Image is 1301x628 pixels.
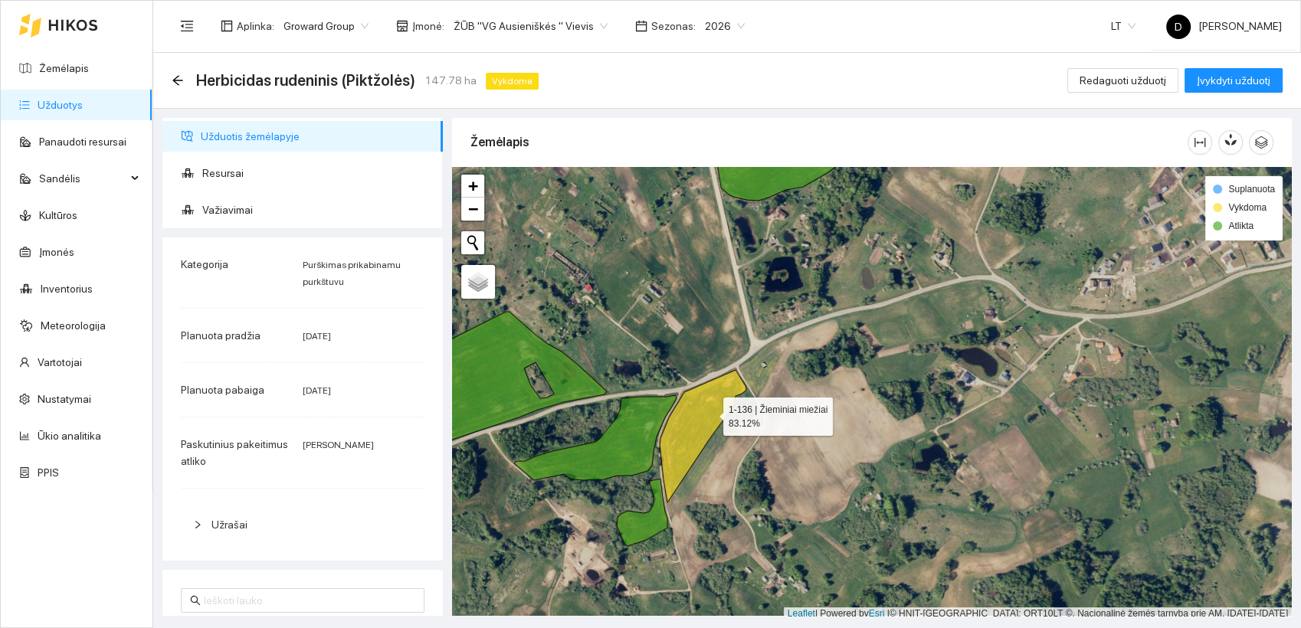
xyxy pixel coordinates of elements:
[1067,68,1178,93] button: Redaguoti užduotį
[454,15,608,38] span: ŽŪB "VG Ausieniškės " Vievis
[211,518,247,531] span: Užrašai
[887,608,890,619] span: |
[41,283,93,295] a: Inventorius
[181,438,288,467] span: Paskutinius pakeitimus atliko
[461,231,484,254] button: Initiate a new search
[303,331,331,342] span: [DATE]
[172,11,202,41] button: menu-fold
[461,175,484,198] a: Zoom in
[1067,74,1178,87] a: Redaguoti užduotį
[1228,221,1253,231] span: Atlikta
[237,18,274,34] span: Aplinka :
[468,176,478,195] span: +
[39,246,74,258] a: Įmonės
[461,265,495,299] a: Layers
[196,68,415,93] span: Herbicidas rudeninis (Piktžolės)
[1228,202,1267,213] span: Vykdoma
[1197,72,1270,89] span: Įvykdyti užduotį
[1188,130,1212,155] button: column-width
[303,260,401,287] span: Purškimas prikabinamu purkštuvu
[1080,72,1166,89] span: Redaguoti užduotį
[38,356,82,368] a: Vartotojai
[303,385,331,396] span: [DATE]
[1228,184,1275,195] span: Suplanuota
[869,608,885,619] a: Esri
[784,607,1292,620] div: | Powered by © HNIT-[GEOGRAPHIC_DATA]; ORT10LT ©, Nacionalinė žemės tarnyba prie AM, [DATE]-[DATE]
[190,595,201,606] span: search
[204,592,415,609] input: Ieškoti lauko
[172,74,184,87] div: Atgal
[1175,15,1182,39] span: D
[180,19,194,33] span: menu-fold
[181,384,264,396] span: Planuota pabaiga
[181,329,261,342] span: Planuota pradžia
[39,136,126,148] a: Panaudoti resursai
[705,15,745,38] span: 2026
[172,74,184,87] span: arrow-left
[193,520,202,529] span: right
[635,20,647,32] span: calendar
[38,393,91,405] a: Nustatymai
[303,440,374,450] span: [PERSON_NAME]
[486,73,539,90] span: Vykdoma
[283,15,369,38] span: Groward Group
[461,198,484,221] a: Zoom out
[41,319,106,332] a: Meteorologija
[38,99,83,111] a: Užduotys
[651,18,696,34] span: Sezonas :
[201,121,431,152] span: Užduotis žemėlapyje
[38,430,101,442] a: Ūkio analitika
[1185,68,1283,93] button: Įvykdyti užduotį
[221,20,233,32] span: layout
[468,199,478,218] span: −
[1166,20,1282,32] span: [PERSON_NAME]
[202,158,431,188] span: Resursai
[39,62,89,74] a: Žemėlapis
[396,20,408,32] span: shop
[788,608,815,619] a: Leaflet
[181,258,228,270] span: Kategorija
[202,195,431,225] span: Važiavimai
[1188,136,1211,149] span: column-width
[1111,15,1136,38] span: LT
[39,209,77,221] a: Kultūros
[424,72,477,89] span: 147.78 ha
[181,507,424,542] div: Užrašai
[39,163,126,194] span: Sandėlis
[412,18,444,34] span: Įmonė :
[38,466,59,479] a: PPIS
[470,120,1188,164] div: Žemėlapis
